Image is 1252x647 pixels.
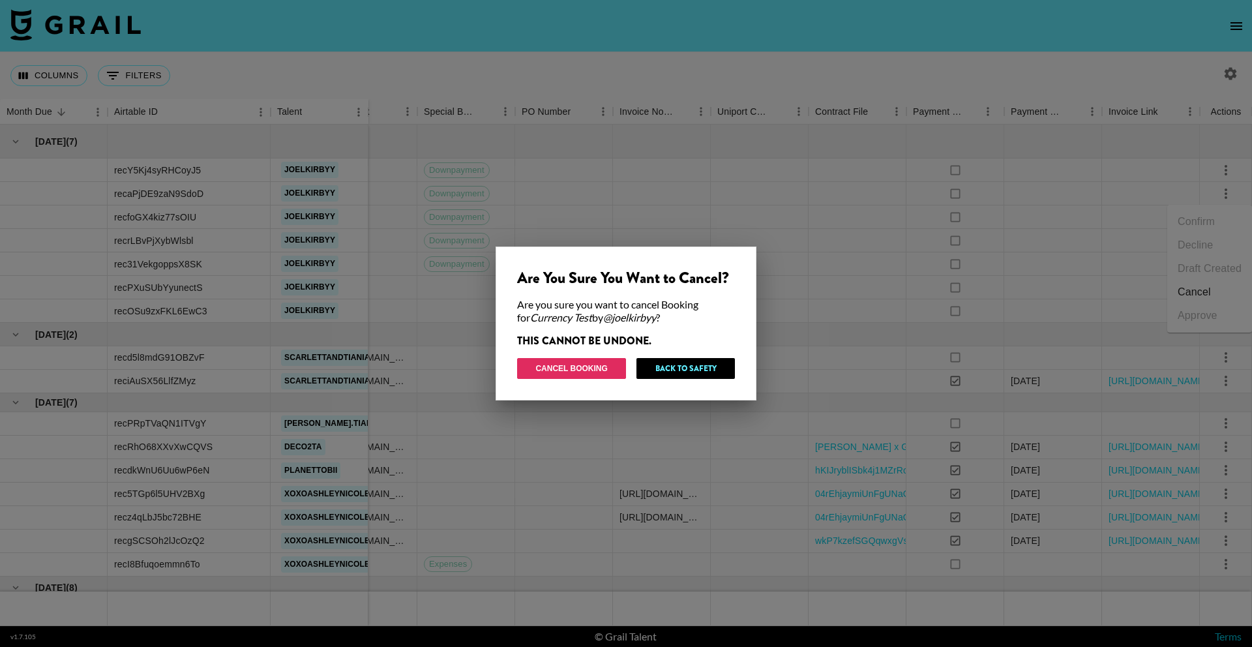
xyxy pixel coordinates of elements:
em: Currency Test [530,311,592,323]
button: Cancel Booking [517,358,626,379]
button: Back to Safety [636,358,735,379]
div: Are You Sure You Want to Cancel? [517,268,735,288]
div: THIS CANNOT BE UNDONE. [517,335,735,348]
div: Are you sure you want to cancel Booking for by ? [517,298,735,324]
em: @ joelkirbyy [603,311,656,323]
